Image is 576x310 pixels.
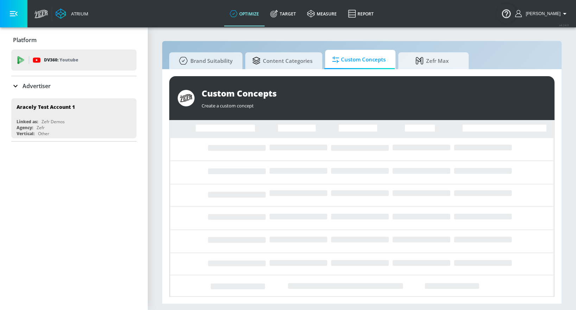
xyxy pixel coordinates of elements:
p: Advertiser [23,82,51,90]
div: Agency: [17,125,33,131]
a: optimize [224,1,265,26]
span: Brand Suitability [176,52,233,69]
a: measure [302,1,342,26]
a: Target [265,1,302,26]
p: Youtube [59,56,78,64]
div: Zefr Demos [42,119,65,125]
div: Platform [11,30,137,50]
div: Linked as: [17,119,38,125]
div: Advertiser [11,76,137,96]
div: Create a custom concept [202,99,546,109]
div: Custom Concepts [202,87,546,99]
span: Zefr Max [405,52,459,69]
button: [PERSON_NAME] [515,9,569,18]
a: Report [342,1,379,26]
div: Vertical: [17,131,34,137]
span: Custom Concepts [332,51,386,68]
span: Content Categories [252,52,312,69]
div: DV360: Youtube [11,50,137,71]
div: Aracely Test Account 1Linked as:Zefr DemosAgency:ZefrVertical:Other [11,98,137,138]
div: Other [38,131,49,137]
button: Open Resource Center [496,4,516,23]
span: login as: aracely.alvarenga@zefr.com [523,11,561,16]
div: Atrium [68,11,88,17]
div: Zefr [37,125,45,131]
p: DV360: [44,56,78,64]
div: Aracely Test Account 1 [17,104,75,110]
a: Atrium [56,8,88,19]
p: Platform [13,36,37,44]
span: v 4.24.0 [559,23,569,27]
